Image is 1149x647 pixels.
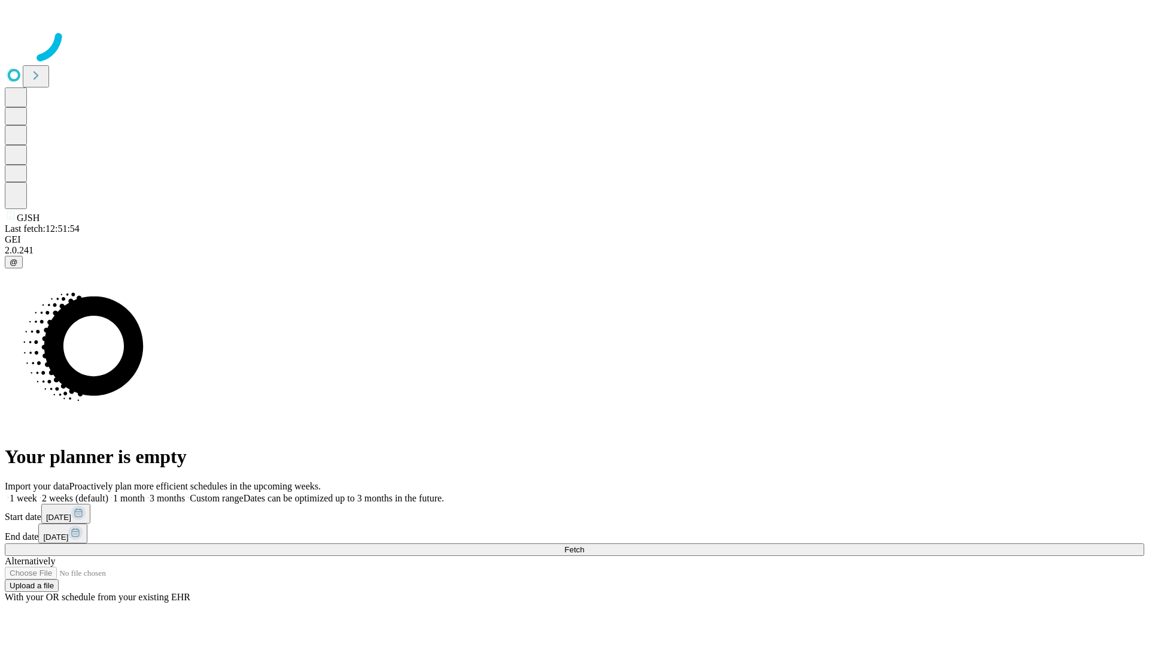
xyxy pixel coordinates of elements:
[5,592,190,602] span: With your OR schedule from your existing EHR
[41,504,90,524] button: [DATE]
[5,245,1144,256] div: 2.0.241
[10,258,18,267] span: @
[69,481,321,491] span: Proactively plan more efficient schedules in the upcoming weeks.
[10,493,37,503] span: 1 week
[5,223,80,234] span: Last fetch: 12:51:54
[17,213,39,223] span: GJSH
[5,446,1144,468] h1: Your planner is empty
[5,504,1144,524] div: Start date
[5,481,69,491] span: Import your data
[5,556,55,566] span: Alternatively
[38,524,87,543] button: [DATE]
[42,493,108,503] span: 2 weeks (default)
[564,545,584,554] span: Fetch
[5,543,1144,556] button: Fetch
[5,524,1144,543] div: End date
[113,493,145,503] span: 1 month
[43,533,68,542] span: [DATE]
[190,493,243,503] span: Custom range
[5,256,23,268] button: @
[5,579,59,592] button: Upload a file
[150,493,185,503] span: 3 months
[46,513,71,522] span: [DATE]
[5,234,1144,245] div: GEI
[244,493,444,503] span: Dates can be optimized up to 3 months in the future.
